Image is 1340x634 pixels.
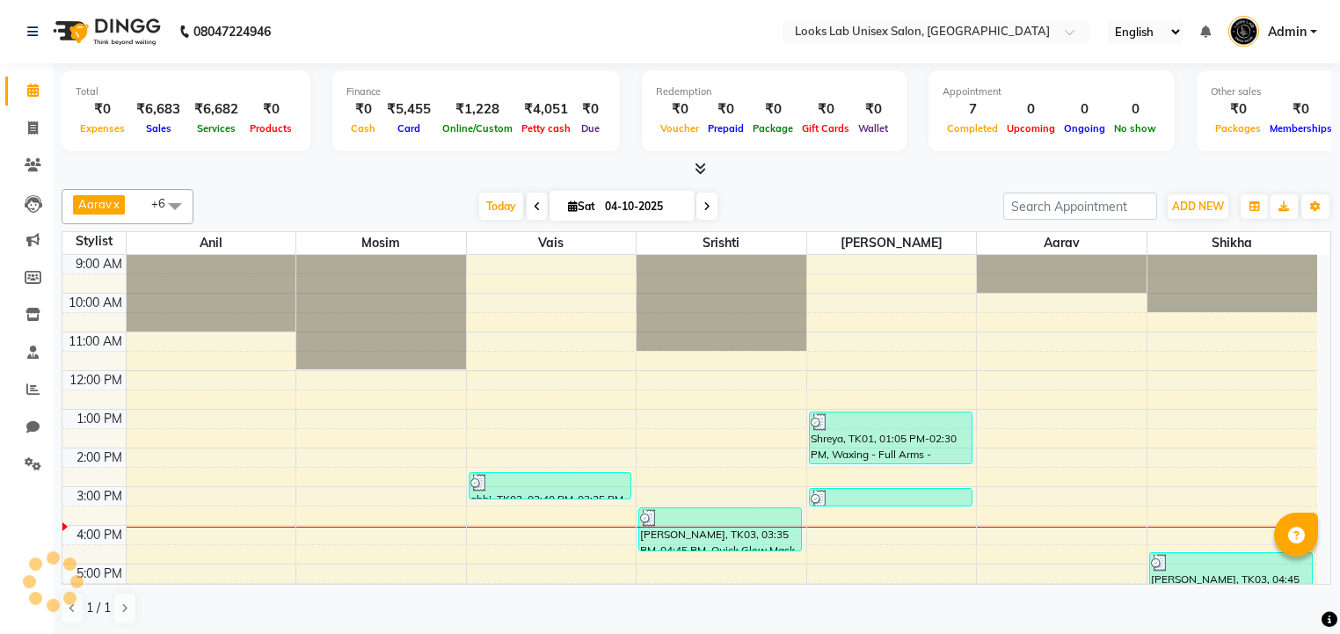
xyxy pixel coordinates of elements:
span: ADD NEW [1172,200,1224,213]
span: Packages [1211,122,1265,135]
div: Redemption [656,84,892,99]
div: ₹0 [76,99,129,120]
div: Stylist [62,232,126,251]
span: Shikha [1147,232,1317,254]
div: 0 [1060,99,1110,120]
span: Gift Cards [797,122,854,135]
div: 12:00 PM [66,371,126,390]
img: logo [45,7,165,56]
span: Cash [346,122,380,135]
span: Prepaid [703,122,748,135]
span: Anil [127,232,296,254]
span: Expenses [76,122,129,135]
div: ₹6,683 [129,99,187,120]
span: Mosim [296,232,466,254]
div: ₹0 [797,99,854,120]
span: Voucher [656,122,703,135]
span: Sales [142,122,176,135]
div: [PERSON_NAME], TK03, 03:35 PM-04:45 PM, Quick Glow Mask - Marine Glow Mask (₹800),Clean-Up - Good... [639,508,801,550]
span: +6 [151,196,178,210]
span: Aarav [977,232,1147,254]
span: Today [479,193,523,220]
div: 3:00 PM [73,487,126,506]
div: 0 [1110,99,1161,120]
div: ₹0 [575,99,606,120]
input: Search Appointment [1003,193,1157,220]
span: Package [748,122,797,135]
span: Card [393,122,425,135]
span: Vais [467,232,637,254]
div: Finance [346,84,606,99]
span: Sat [564,200,600,213]
span: Due [577,122,604,135]
div: ₹0 [346,99,380,120]
div: ₹6,682 [187,99,245,120]
div: Shreya, TK01, 01:05 PM-02:30 PM, Waxing - Full Arms - Premium (₹600),Peel Off Wax - Forehead / Si... [810,412,972,463]
span: Srishti [637,232,806,254]
span: Wallet [854,122,892,135]
div: 10:00 AM [65,294,126,312]
img: Admin [1228,16,1259,47]
div: 2:00 PM [73,448,126,467]
div: 7 [943,99,1002,120]
input: 2025-10-04 [600,193,688,220]
span: No show [1110,122,1161,135]
div: 0 [1002,99,1060,120]
span: Completed [943,122,1002,135]
div: ₹0 [703,99,748,120]
div: ₹0 [245,99,296,120]
div: ₹0 [656,99,703,120]
div: ₹1,228 [438,99,517,120]
iframe: chat widget [1266,564,1322,616]
span: Aarav [78,197,112,211]
span: Online/Custom [438,122,517,135]
span: 1 / 1 [86,599,111,617]
span: Admin [1268,23,1307,41]
span: [PERSON_NAME] [807,232,977,254]
span: Petty cash [517,122,575,135]
span: Memberships [1265,122,1336,135]
div: ₹5,455 [380,99,438,120]
div: 5:00 PM [73,565,126,583]
div: abhi, TK02, 02:40 PM-03:25 PM, Students Combo (₹299) [470,473,631,499]
span: Services [193,122,240,135]
div: ₹0 [1265,99,1336,120]
button: ADD NEW [1168,194,1228,219]
div: ₹0 [1211,99,1265,120]
div: Total [76,84,296,99]
span: Upcoming [1002,122,1060,135]
div: [PERSON_NAME], TK03, 03:05 PM-03:35 PM, Women’s Hair Wash & Styling - Hair Wash + Conditioning - ... [810,489,972,506]
div: ₹0 [854,99,892,120]
div: 4:00 PM [73,526,126,544]
div: 11:00 AM [65,332,126,351]
span: Ongoing [1060,122,1110,135]
div: ₹0 [748,99,797,120]
a: x [112,197,120,211]
b: 08047224946 [193,7,271,56]
div: 1:00 PM [73,410,126,428]
div: 9:00 AM [72,255,126,273]
span: Products [245,122,296,135]
div: ₹4,051 [517,99,575,120]
div: Appointment [943,84,1161,99]
div: [PERSON_NAME], TK03, 04:45 PM-06:00 PM, Facials - Radiance Ritual (₹1500),Threading - Eyebrow (₹4... [1150,553,1312,598]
